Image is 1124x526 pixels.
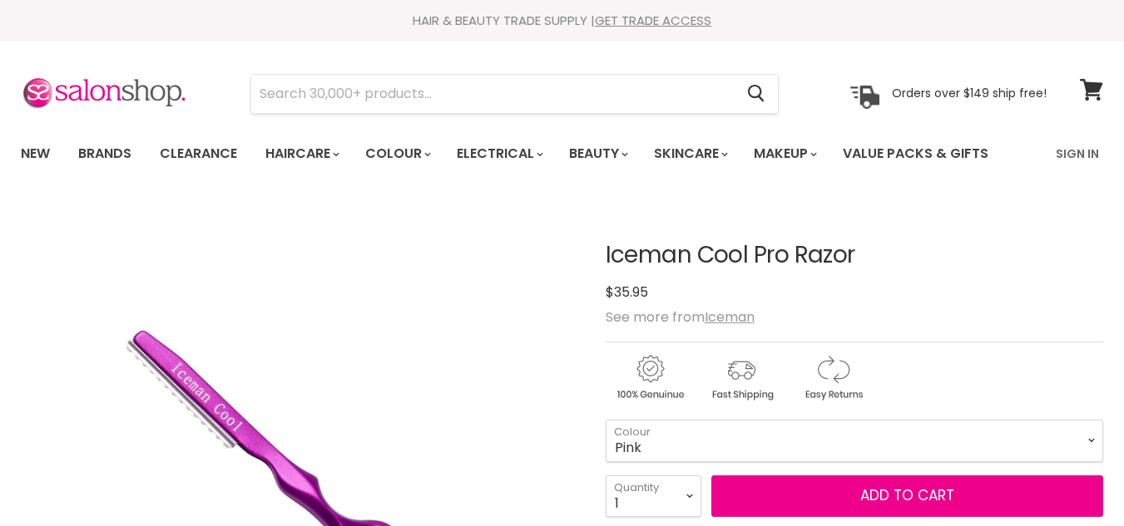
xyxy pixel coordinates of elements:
[697,352,785,403] img: shipping.gif
[641,136,738,171] a: Skincare
[892,86,1047,101] p: Orders over $149 ship free!
[595,12,711,29] a: GET TRADE ACCESS
[606,352,694,403] img: genuine.gif
[353,136,441,171] a: Colour
[606,475,701,517] select: Quantity
[830,136,1001,171] a: Value Packs & Gifts
[1046,136,1109,171] a: Sign In
[606,283,648,302] span: $35.95
[606,307,755,327] span: See more from
[253,136,349,171] a: Haircare
[8,130,1023,178] ul: Main menu
[250,74,779,114] form: Product
[251,75,734,113] input: Search
[557,136,638,171] a: Beauty
[789,352,877,403] img: returns.gif
[705,307,755,327] a: Iceman
[711,475,1103,517] button: Add to cart
[741,136,827,171] a: Makeup
[860,485,954,505] span: Add to cart
[444,136,553,171] a: Electrical
[8,136,62,171] a: New
[147,136,250,171] a: Clearance
[606,243,1103,268] h1: Iceman Cool Pro Razor
[66,136,144,171] a: Brands
[734,75,778,113] button: Search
